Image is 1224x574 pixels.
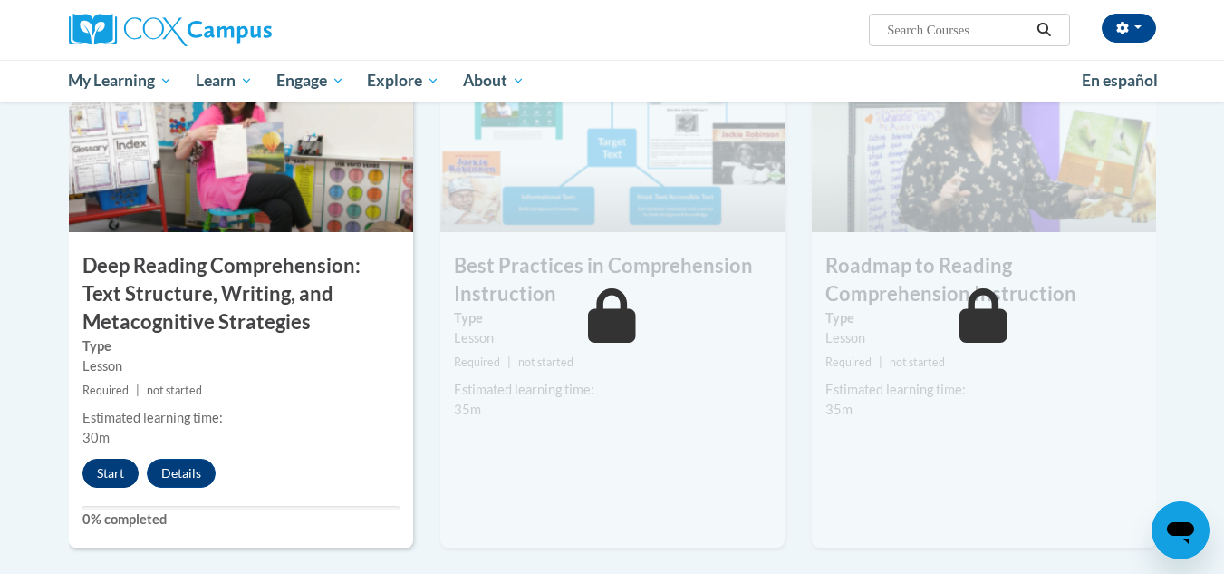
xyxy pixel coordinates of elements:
[825,380,1142,400] div: Estimated learning time:
[82,336,400,356] label: Type
[825,402,853,417] span: 35m
[196,70,253,92] span: Learn
[69,14,413,46] a: Cox Campus
[825,355,872,369] span: Required
[879,355,882,369] span: |
[1030,19,1057,41] button: Search
[825,308,1142,328] label: Type
[454,402,481,417] span: 35m
[69,51,413,232] img: Course Image
[68,70,172,92] span: My Learning
[265,60,356,102] a: Engage
[454,328,771,348] div: Lesson
[69,14,272,46] img: Cox Campus
[82,408,400,428] div: Estimated learning time:
[147,459,216,488] button: Details
[451,60,536,102] a: About
[890,355,945,369] span: not started
[825,328,1142,348] div: Lesson
[812,51,1156,232] img: Course Image
[507,355,511,369] span: |
[147,384,202,397] span: not started
[82,430,110,445] span: 30m
[454,308,771,328] label: Type
[518,355,573,369] span: not started
[355,60,451,102] a: Explore
[463,70,525,92] span: About
[812,252,1156,308] h3: Roadmap to Reading Comprehension Instruction
[57,60,185,102] a: My Learning
[42,60,1183,102] div: Main menu
[82,459,139,488] button: Start
[367,70,439,92] span: Explore
[440,51,785,232] img: Course Image
[885,19,1030,41] input: Search Courses
[440,252,785,308] h3: Best Practices in Comprehension Instruction
[82,356,400,376] div: Lesson
[1102,14,1156,43] button: Account Settings
[1152,501,1210,559] iframe: Button to launch messaging window
[454,355,500,369] span: Required
[69,252,413,336] h3: Deep Reading Comprehension: Text Structure, Writing, and Metacognitive Strategies
[1082,71,1158,90] span: En español
[136,384,140,397] span: |
[454,380,771,400] div: Estimated learning time:
[1070,62,1170,100] a: En español
[276,70,344,92] span: Engage
[82,510,400,530] label: 0% completed
[184,60,265,102] a: Learn
[82,384,129,397] span: Required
